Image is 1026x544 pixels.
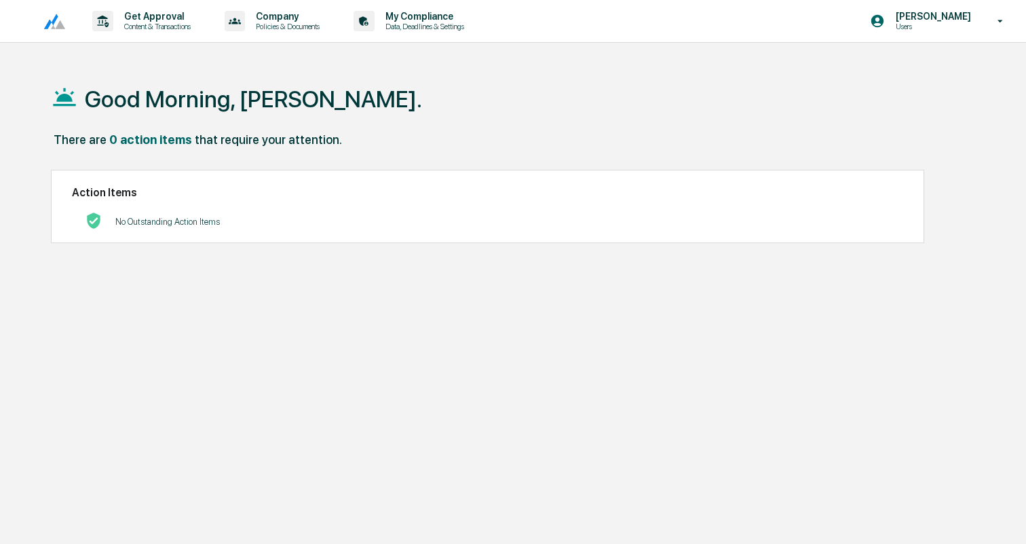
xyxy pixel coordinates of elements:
p: Users [885,22,978,31]
p: [PERSON_NAME] [885,11,978,22]
div: that require your attention. [195,132,342,147]
h1: Good Morning, [PERSON_NAME]. [85,86,422,113]
div: 0 action items [109,132,192,147]
p: Company [245,11,326,22]
img: logo [33,13,65,30]
p: No Outstanding Action Items [115,217,220,227]
img: No Actions logo [85,213,102,229]
p: My Compliance [375,11,471,22]
p: Get Approval [113,11,197,22]
p: Policies & Documents [245,22,326,31]
p: Content & Transactions [113,22,197,31]
p: Data, Deadlines & Settings [375,22,471,31]
div: There are [54,132,107,147]
h2: Action Items [72,186,903,199]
